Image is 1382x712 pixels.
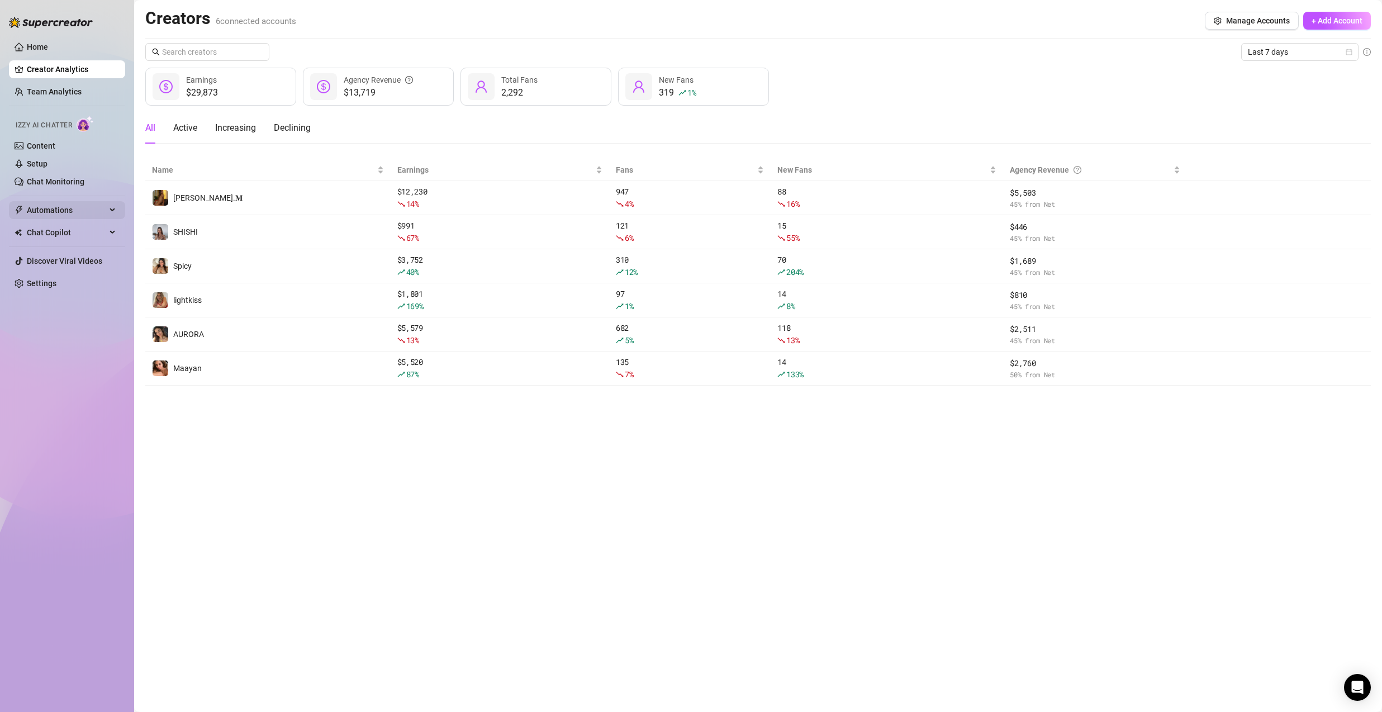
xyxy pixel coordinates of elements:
[1205,12,1299,30] button: Manage Accounts
[27,42,48,51] a: Home
[145,121,155,135] div: All
[27,177,84,186] a: Chat Monitoring
[173,296,202,305] span: lightkiss
[317,80,330,93] span: dollar-circle
[397,322,602,346] div: $ 5,579
[678,89,686,97] span: rise
[153,292,168,308] img: lightkiss
[609,159,771,181] th: Fans
[786,335,799,345] span: 13 %
[616,186,764,210] div: 947
[397,220,602,244] div: $ 991
[27,224,106,241] span: Chat Copilot
[173,227,198,236] span: SHISHI
[153,360,168,376] img: Maayan
[777,186,996,210] div: 88
[1010,323,1180,335] span: $ 2,511
[397,356,602,381] div: $ 5,520
[777,336,785,344] span: fall
[786,198,799,209] span: 16 %
[625,267,638,277] span: 12 %
[186,86,218,99] div: $29,873
[215,121,256,135] div: Increasing
[406,369,419,379] span: 87 %
[777,268,785,276] span: rise
[777,164,987,176] span: New Fans
[173,262,192,270] span: Spicy
[1010,369,1180,380] span: 50 % from Net
[616,234,624,242] span: fall
[153,224,168,240] img: SHISHI
[145,159,391,181] th: Name
[173,121,197,135] div: Active
[153,326,168,342] img: AURORA
[27,159,48,168] a: Setup
[616,254,764,278] div: 310
[274,121,311,135] div: Declining
[625,232,633,243] span: 6 %
[616,268,624,276] span: rise
[625,335,633,345] span: 5 %
[786,301,795,311] span: 8 %
[625,369,633,379] span: 7 %
[777,254,996,278] div: 70
[397,234,405,242] span: fall
[777,220,996,244] div: 15
[397,254,602,278] div: $ 3,752
[27,201,106,219] span: Automations
[397,186,602,210] div: $ 12,230
[405,74,413,86] span: question-circle
[1010,289,1180,301] span: $ 810
[777,200,785,208] span: fall
[397,164,593,176] span: Earnings
[786,369,804,379] span: 133 %
[406,301,424,311] span: 169 %
[616,322,764,346] div: 682
[1010,267,1180,278] span: 45 % from Net
[625,301,633,311] span: 1 %
[1312,16,1362,25] span: + Add Account
[152,48,160,56] span: search
[1214,17,1222,25] span: setting
[9,17,93,28] img: logo-BBDzfeDw.svg
[27,141,55,150] a: Content
[616,200,624,208] span: fall
[777,356,996,381] div: 14
[15,229,22,236] img: Chat Copilot
[152,164,375,176] span: Name
[173,330,204,339] span: AURORA
[1226,16,1290,25] span: Manage Accounts
[616,336,624,344] span: rise
[1010,164,1171,176] div: Agency Revenue
[777,288,996,312] div: 14
[1074,164,1081,176] span: question-circle
[616,220,764,244] div: 121
[616,164,755,176] span: Fans
[344,74,413,86] div: Agency Revenue
[162,46,254,58] input: Search creators
[145,8,296,29] h2: Creators
[1010,357,1180,369] span: $ 2,760
[1010,255,1180,267] span: $ 1,689
[1363,48,1371,56] span: info-circle
[216,16,296,26] span: 6 connected accounts
[777,234,785,242] span: fall
[27,279,56,288] a: Settings
[501,75,538,84] span: Total Fans
[616,371,624,378] span: fall
[687,87,696,98] span: 1 %
[173,193,243,202] span: [PERSON_NAME].𝐌
[406,232,419,243] span: 67 %
[777,322,996,346] div: 118
[397,336,405,344] span: fall
[397,288,602,312] div: $ 1,801
[344,86,413,99] span: $13,719
[186,75,217,84] span: Earnings
[1248,44,1352,60] span: Last 7 days
[616,356,764,381] div: 135
[1010,221,1180,233] span: $ 446
[625,198,633,209] span: 4 %
[1010,187,1180,199] span: $ 5,503
[173,364,202,373] span: Maayan
[1010,233,1180,244] span: 45 % from Net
